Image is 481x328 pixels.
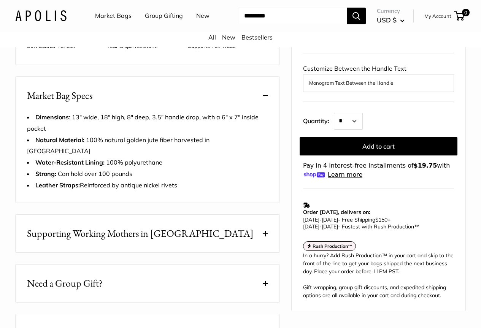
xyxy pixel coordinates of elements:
[145,10,183,22] a: Group Gifting
[27,136,210,155] span: 100% natural golden jute fiber harvested in [GEOGRAPHIC_DATA]
[303,223,419,230] span: - Fastest with Rush Production™
[27,88,92,103] span: Market Bag Specs
[303,252,454,299] div: In a hurry? Add Rush Production™ in your cart and skip to the front of the line to get your bags ...
[462,9,470,16] span: 0
[35,113,69,121] strong: Dimensions
[27,226,254,241] span: Supporting Working Mothers in [GEOGRAPHIC_DATA]
[300,137,457,155] button: Add to cart
[208,33,216,41] a: All
[322,216,338,223] span: [DATE]
[303,209,370,215] strong: Order [DATE], delivers on:
[35,158,106,166] strong: Water-Resistant Lining:
[319,216,322,223] span: -
[319,223,322,230] span: -
[58,170,132,177] span: Can hold over 100 pounds
[35,181,80,189] strong: Leather Straps:
[424,11,451,21] a: My Account
[377,6,405,16] span: Currency
[16,215,279,252] button: Supporting Working Mothers in [GEOGRAPHIC_DATA]
[241,33,273,41] a: Bestsellers
[27,157,268,168] li: 100% polyurethane
[303,223,319,230] span: [DATE]
[377,14,405,26] button: USD $
[27,180,268,191] li: Reinforced by antique nickel rivets
[16,265,279,302] button: Need a Group Gift?
[15,10,67,21] img: Apolis
[27,113,259,132] span: : 13" wide, 18" high, 8" deep, 3.5" handle drop, with a 6" x 7" inside pocket
[322,223,338,230] span: [DATE]
[303,216,450,230] p: - Free Shipping +
[95,10,132,22] a: Market Bags
[347,8,366,24] button: Search
[16,77,279,114] button: Market Bag Specs
[303,63,454,92] div: Customize Between the Handle Text
[196,10,210,22] a: New
[222,33,235,41] a: New
[377,16,397,24] span: USD $
[375,216,387,223] span: $150
[303,111,334,130] label: Quantity:
[455,11,464,21] a: 0
[35,170,56,177] strong: Strong:
[27,276,103,291] span: Need a Group Gift?
[309,79,448,88] button: Monogram Text Between the Handle
[313,243,352,249] strong: Rush Production™
[35,136,84,144] strong: Natural Material:
[238,8,347,24] input: Search...
[303,216,319,223] span: [DATE]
